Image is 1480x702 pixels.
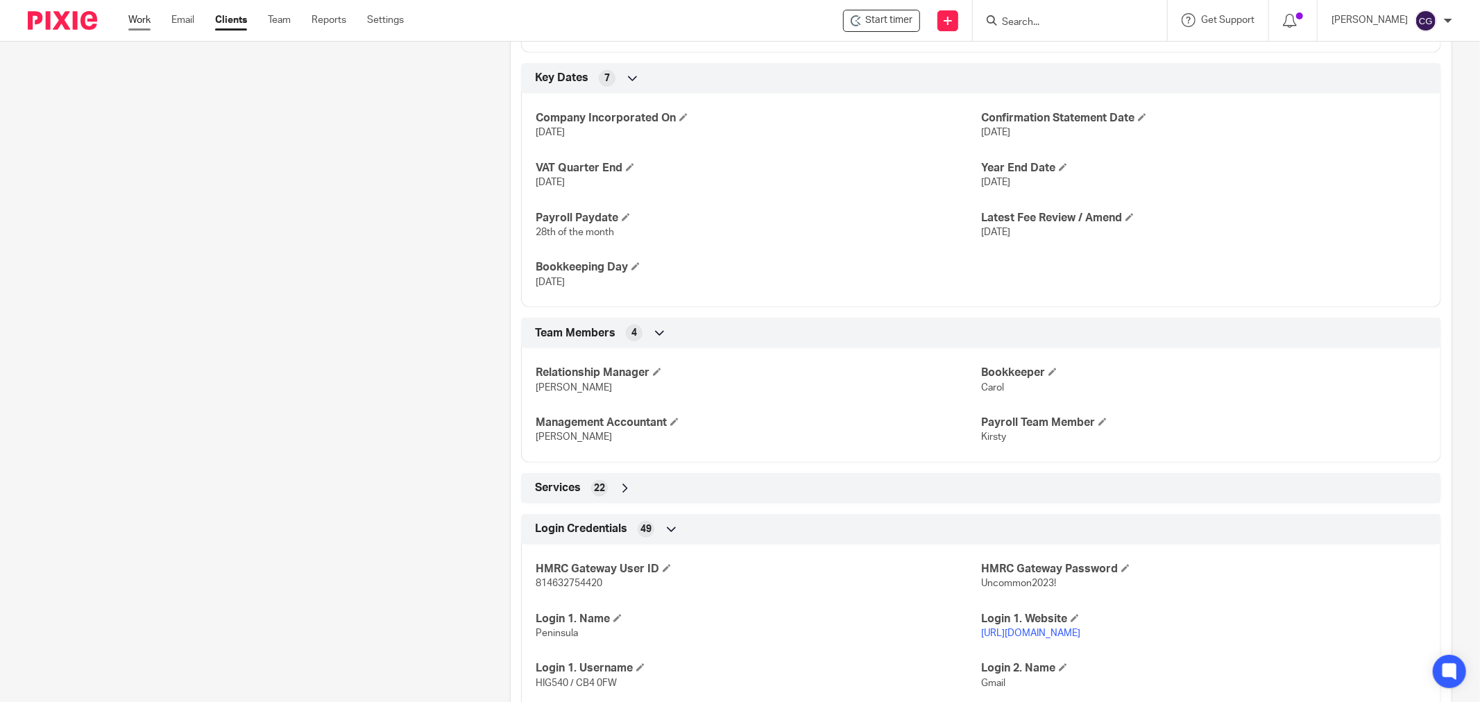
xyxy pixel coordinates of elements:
[981,211,1427,225] h4: Latest Fee Review / Amend
[981,416,1427,430] h4: Payroll Team Member
[536,161,981,175] h4: VAT Quarter End
[981,432,1006,442] span: Kirsty
[536,111,981,126] h4: Company Incorporated On
[536,211,981,225] h4: Payroll Paydate
[981,128,1010,137] span: [DATE]
[535,481,581,495] span: Services
[536,366,981,380] h4: Relationship Manager
[981,562,1427,576] h4: HMRC Gateway Password
[536,579,602,588] span: 814632754420
[536,612,981,626] h4: Login 1. Name
[536,277,565,287] span: [DATE]
[268,13,291,27] a: Team
[536,432,612,442] span: [PERSON_NAME]
[594,481,605,495] span: 22
[981,111,1427,126] h4: Confirmation Statement Date
[981,628,1080,638] a: [URL][DOMAIN_NAME]
[981,661,1427,676] h4: Login 2. Name
[536,628,578,638] span: Peninsula
[536,228,614,237] span: 28th of the month
[535,71,588,85] span: Key Dates
[535,522,627,536] span: Login Credentials
[981,579,1056,588] span: Uncommon2023!
[981,383,1004,393] span: Carol
[171,13,194,27] a: Email
[215,13,247,27] a: Clients
[640,522,652,536] span: 49
[631,326,637,340] span: 4
[981,178,1010,187] span: [DATE]
[1332,13,1408,27] p: [PERSON_NAME]
[536,128,565,137] span: [DATE]
[604,71,610,85] span: 7
[1201,15,1254,25] span: Get Support
[981,161,1427,175] h4: Year End Date
[1001,17,1125,29] input: Search
[981,678,1005,688] span: Gmail
[843,10,920,32] div: Uncommon Bio Ltd
[536,260,981,275] h4: Bookkeeping Day
[367,13,404,27] a: Settings
[312,13,346,27] a: Reports
[536,562,981,576] h4: HMRC Gateway User ID
[865,13,912,28] span: Start timer
[1415,10,1437,32] img: svg%3E
[535,326,615,341] span: Team Members
[28,11,97,30] img: Pixie
[981,366,1427,380] h4: Bookkeeper
[981,228,1010,237] span: [DATE]
[536,678,617,688] span: HIG540 / CB4 0FW
[536,178,565,187] span: [DATE]
[128,13,151,27] a: Work
[536,661,981,676] h4: Login 1. Username
[536,383,612,393] span: [PERSON_NAME]
[981,612,1427,626] h4: Login 1. Website
[536,416,981,430] h4: Management Accountant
